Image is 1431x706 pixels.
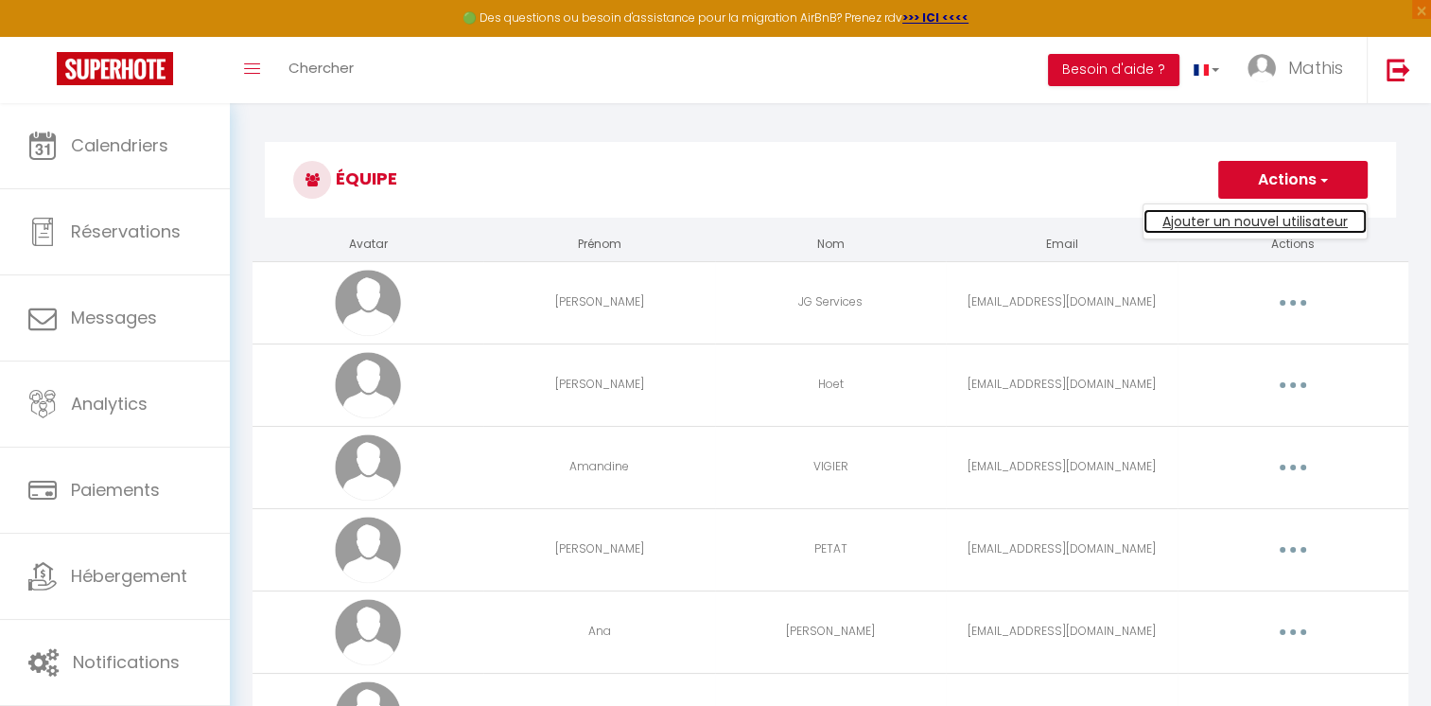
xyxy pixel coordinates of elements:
td: [EMAIL_ADDRESS][DOMAIN_NAME] [946,508,1177,591]
span: Hébergement [71,564,187,588]
td: Amandine [483,426,714,508]
td: [PERSON_NAME] [715,591,946,673]
td: [EMAIL_ADDRESS][DOMAIN_NAME] [946,426,1177,508]
span: Chercher [288,58,354,78]
img: avatar.png [335,352,401,418]
a: >>> ICI <<<< [902,9,969,26]
button: Besoin d'aide ? [1048,54,1179,86]
td: JG Services [715,261,946,344]
span: Paiements [71,478,160,502]
td: Ana [483,591,714,673]
td: PETAT [715,508,946,591]
img: avatar.png [335,434,401,501]
td: [EMAIL_ADDRESS][DOMAIN_NAME] [946,344,1177,426]
img: logout [1387,58,1410,81]
td: Hoet [715,344,946,426]
th: Nom [715,228,946,261]
th: Prénom [483,228,714,261]
span: Mathis [1288,56,1343,79]
h3: Équipe [265,142,1396,218]
a: Ajouter un nouvel utilisateur [1143,209,1367,234]
img: avatar.png [335,270,401,336]
img: ... [1248,54,1276,82]
th: Email [946,228,1177,261]
img: Super Booking [57,52,173,85]
td: [EMAIL_ADDRESS][DOMAIN_NAME] [946,261,1177,344]
td: VIGIER [715,426,946,508]
td: [PERSON_NAME] [483,261,714,344]
th: Actions [1178,228,1408,261]
img: avatar.png [335,517,401,583]
span: Calendriers [71,133,168,157]
img: avatar.png [335,599,401,665]
button: Actions [1218,161,1368,199]
td: [PERSON_NAME] [483,508,714,591]
td: [EMAIL_ADDRESS][DOMAIN_NAME] [946,591,1177,673]
th: Avatar [253,228,483,261]
span: Réservations [71,220,181,243]
span: Notifications [73,650,180,674]
a: Chercher [274,37,368,103]
a: ... Mathis [1233,37,1367,103]
span: Messages [71,306,157,329]
span: Analytics [71,392,148,415]
td: [PERSON_NAME] [483,344,714,426]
